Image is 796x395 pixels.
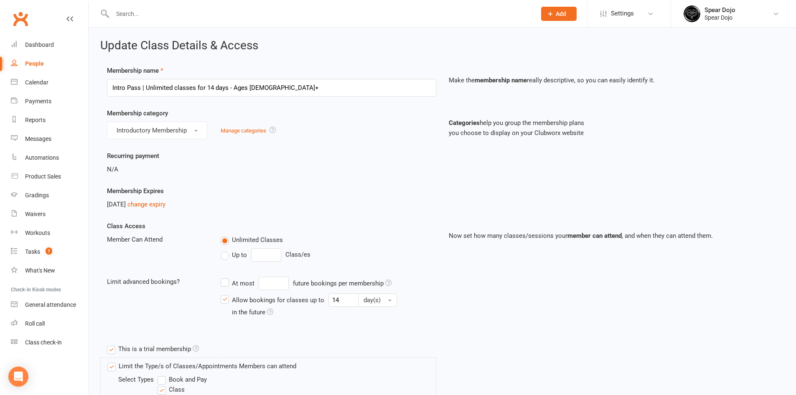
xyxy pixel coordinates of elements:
a: change expiry [127,201,165,208]
a: Product Sales [11,167,88,186]
p: Make the really descriptive, so you can easily identify it. [449,75,778,85]
button: Add [541,7,577,21]
div: Select Types [118,375,168,385]
label: Book and Pay [158,375,207,385]
a: Tasks 7 [11,242,88,261]
span: Up to [232,250,247,259]
p: help you group the membership plans you choose to display on your Clubworx website [449,118,778,138]
div: What's New [25,267,55,274]
a: What's New [11,261,88,280]
span: Add [556,10,566,17]
div: Limit advanced bookings? [101,277,214,287]
label: Recurring payment [107,151,159,161]
div: N/A [107,164,436,174]
div: Messages [25,135,51,142]
div: Reports [25,117,46,123]
strong: member can attend [567,232,622,240]
div: Gradings [25,192,49,199]
div: People [25,60,44,67]
img: thumb_image1623745760.png [684,5,700,22]
div: At most [232,278,254,288]
a: Roll call [11,314,88,333]
label: Membership name [107,66,163,76]
div: Calendar [25,79,48,86]
span: day(s) [364,296,381,304]
label: Class [158,385,185,395]
span: Introductory Membership [117,127,187,134]
a: Automations [11,148,88,167]
a: Workouts [11,224,88,242]
a: Reports [11,111,88,130]
div: Automations [25,154,59,161]
a: People [11,54,88,73]
button: Introductory Membership [107,122,207,139]
input: Search... [110,8,530,20]
label: Class Access [107,221,145,231]
label: Membership Expires [107,186,164,196]
a: Class kiosk mode [11,333,88,352]
a: Dashboard [11,36,88,54]
a: Payments [11,92,88,111]
span: Unlimited Classes [232,235,283,244]
div: Tasks [25,248,40,255]
input: Enter membership name [107,79,436,97]
a: Clubworx [10,8,31,29]
div: future bookings per membership [293,278,392,288]
h2: Update Class Details & Access [100,39,784,52]
div: Spear Dojo [704,6,735,14]
label: Membership category [107,108,168,118]
div: General attendance [25,301,76,308]
strong: membership name [475,76,527,84]
div: Allow bookings for classes up to [232,295,324,305]
a: General attendance kiosk mode [11,296,88,314]
a: Calendar [11,73,88,92]
a: Gradings [11,186,88,205]
button: Allow bookings for classes up to in the future [358,293,397,307]
span: 7 [46,247,52,255]
div: Member Can Attend [101,234,214,245]
p: Now set how many classes/sessions your , and when they can attend them. [449,231,778,241]
a: Manage categories [221,127,266,134]
div: Spear Dojo [704,14,735,21]
a: Waivers [11,205,88,224]
input: At mostfuture bookings per membership [259,277,289,290]
div: Open Intercom Messenger [8,367,28,387]
div: Waivers [25,211,46,217]
input: Allow bookings for classes up to day(s) in the future [328,293,359,307]
span: Settings [611,4,634,23]
span: [DATE] [107,201,126,208]
label: This is a trial membership [107,344,199,354]
div: Class/es [221,248,436,262]
div: Product Sales [25,173,61,180]
div: Dashboard [25,41,54,48]
a: Messages [11,130,88,148]
div: Class check-in [25,339,62,346]
div: Workouts [25,229,50,236]
label: Limit the Type/s of Classes/Appointments Members can attend [107,361,296,371]
div: Payments [25,98,51,104]
div: in the future [232,307,273,317]
div: Roll call [25,320,45,327]
strong: Categories [449,119,480,127]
